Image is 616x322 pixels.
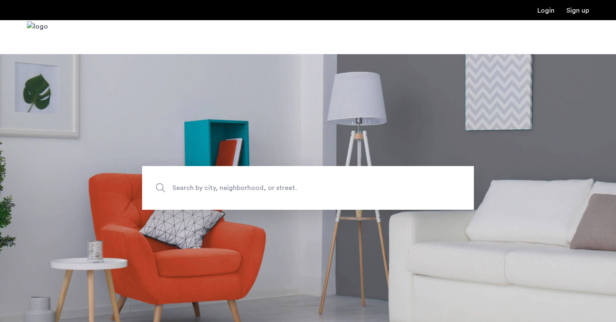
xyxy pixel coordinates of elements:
a: Cazamio Logo [27,21,48,53]
img: logo [27,21,48,53]
a: Registration [566,7,589,14]
input: Apartment Search [142,166,474,210]
span: Search by city, neighborhood, or street. [172,182,404,194]
a: Login [537,7,555,14]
